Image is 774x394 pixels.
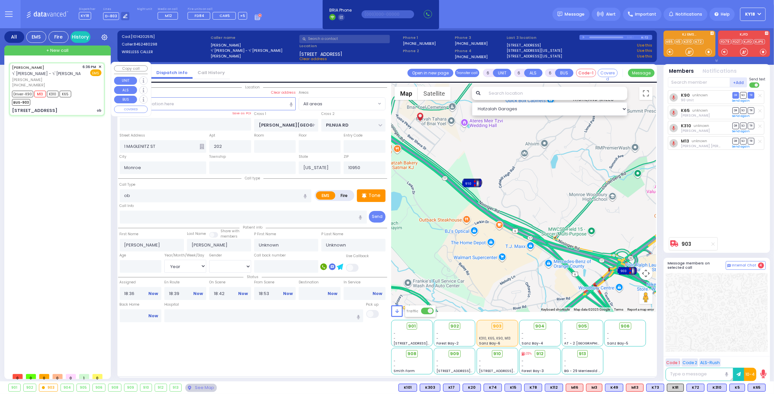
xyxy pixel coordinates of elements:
span: unknown [692,108,708,113]
label: Call Type [120,182,136,187]
a: Send again [732,114,750,118]
label: ZIP [344,154,349,159]
span: [STREET_ADDRESS][PERSON_NAME] [479,368,542,373]
span: M12 [165,13,172,18]
label: Call Info [120,203,134,209]
span: [STREET_ADDRESS][PERSON_NAME] [436,368,499,373]
label: Gender [209,253,222,258]
span: All areas [299,98,376,110]
div: ALS [586,384,602,392]
div: K101 [398,384,417,392]
span: Call type [241,176,263,181]
span: BG - 29 Merriewold S. [564,368,602,373]
div: K303 [420,384,440,392]
button: 10-4 [744,368,756,381]
span: Message [565,11,585,18]
div: [STREET_ADDRESS] [12,107,58,114]
span: 902 [450,323,459,330]
input: Search member [668,77,730,87]
span: Sanz Bay-6 [479,341,500,346]
label: EMS [316,191,335,200]
label: P Last Name [321,232,343,237]
label: [PHONE_NUMBER] [403,41,436,46]
span: DR [732,138,739,144]
button: Map camera controls [639,267,653,280]
button: KY18 [740,8,766,21]
span: - [479,363,481,368]
span: ✕ [98,64,101,70]
small: Share with [221,229,239,234]
span: Notifications [676,11,702,17]
span: Internal Chat [732,263,757,268]
div: 913 [170,384,182,391]
div: BLS [420,384,440,392]
span: K65 [60,91,71,97]
label: P First Name [254,232,276,237]
span: [1014202515] [131,34,155,39]
a: M13 [681,139,689,144]
button: Copy call [114,65,148,72]
a: Open in new page [407,69,453,77]
span: Important [635,11,656,17]
span: Send text [749,77,766,82]
a: Send again [732,145,750,148]
span: D-803 [103,12,119,20]
label: First Name [120,232,139,237]
span: KY18 [745,11,755,17]
label: Last Name [187,231,206,237]
span: K310 [47,91,59,97]
input: (000)000-00000 [362,10,414,18]
a: [STREET_ADDRESS][US_STATE] [507,53,562,59]
label: Caller name [211,35,297,41]
div: ob [97,108,101,113]
a: History [71,31,90,43]
div: 910 [462,178,482,188]
button: Code-1 [576,69,596,77]
span: 912 [536,350,543,357]
label: Caller: [122,42,208,47]
span: Lipa Blumenthal [681,128,710,133]
span: CAR5 [220,13,230,18]
div: BLS [729,384,745,392]
span: Forest Bay-2 [436,341,459,346]
a: K310 [683,39,694,44]
button: ALS [524,69,542,77]
span: - [436,331,438,336]
button: UNIT [493,69,511,77]
label: Dispatcher [79,7,95,11]
a: Send again [732,129,750,133]
h5: Message members on selected call [668,261,726,270]
a: Now [373,291,382,297]
span: - [394,358,396,363]
div: BLS [524,384,542,392]
div: BLS [484,384,502,392]
div: BLS [463,384,481,392]
div: K74 [484,384,502,392]
div: 902 [24,384,36,391]
p: Tone [369,192,381,199]
div: K17 [443,384,460,392]
span: AT - 2 [GEOGRAPHIC_DATA] [564,341,614,346]
div: 903 [617,266,637,276]
span: + New call [46,47,69,54]
label: [PERSON_NAME] [211,53,297,59]
gmp-advanced-marker: 910 [467,178,477,188]
span: Forest Bay-3 [522,368,544,373]
a: Use this [637,48,652,53]
img: message.svg [557,12,562,17]
a: K5 [675,39,682,44]
a: 903 [682,242,691,246]
div: K15 [505,384,522,392]
span: - [564,363,566,368]
label: Entry Code [344,133,363,138]
a: K72 [694,39,703,44]
span: Mordechai Weisz [681,113,710,118]
div: K20 [463,384,481,392]
div: BLS [545,384,563,392]
span: 910 [494,350,501,357]
div: See map [185,384,217,392]
div: All [4,31,24,43]
label: Cad: [122,34,208,40]
span: - [564,336,566,341]
span: TR [748,107,754,114]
